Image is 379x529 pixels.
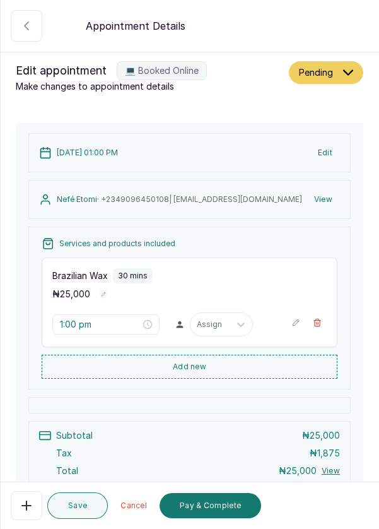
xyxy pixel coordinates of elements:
[317,448,340,458] span: 1,875
[118,271,148,281] p: 30 mins
[113,493,155,518] button: Cancel
[289,61,363,84] button: Pending
[42,355,337,379] button: Add new
[322,466,340,476] button: View
[59,239,175,249] p: Services and products included
[56,429,93,442] p: Subtotal
[279,465,317,477] p: ₦
[60,318,141,331] input: Select time
[310,141,340,164] button: Edit
[101,194,302,204] span: +234 9096450108 | [EMAIL_ADDRESS][DOMAIN_NAME]
[16,80,284,93] p: Make changes to appointment details
[52,270,108,282] p: Brazilian Wax
[56,465,78,477] p: Total
[302,429,340,442] p: ₦
[299,66,333,79] span: Pending
[160,493,261,518] button: Pay & Complete
[86,18,185,33] p: Appointment Details
[310,430,340,441] span: 25,000
[16,62,107,80] span: Edit appointment
[47,492,108,519] button: Save
[60,288,90,299] span: 25,000
[56,447,72,460] p: Tax
[57,194,302,205] p: Nefé Etomi ·
[117,61,207,80] label: 💻 Booked Online
[306,188,340,211] button: View
[57,148,118,158] p: [DATE] 01:00 PM
[310,447,340,460] p: ₦
[52,288,90,300] p: ₦
[286,465,317,476] span: 25,000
